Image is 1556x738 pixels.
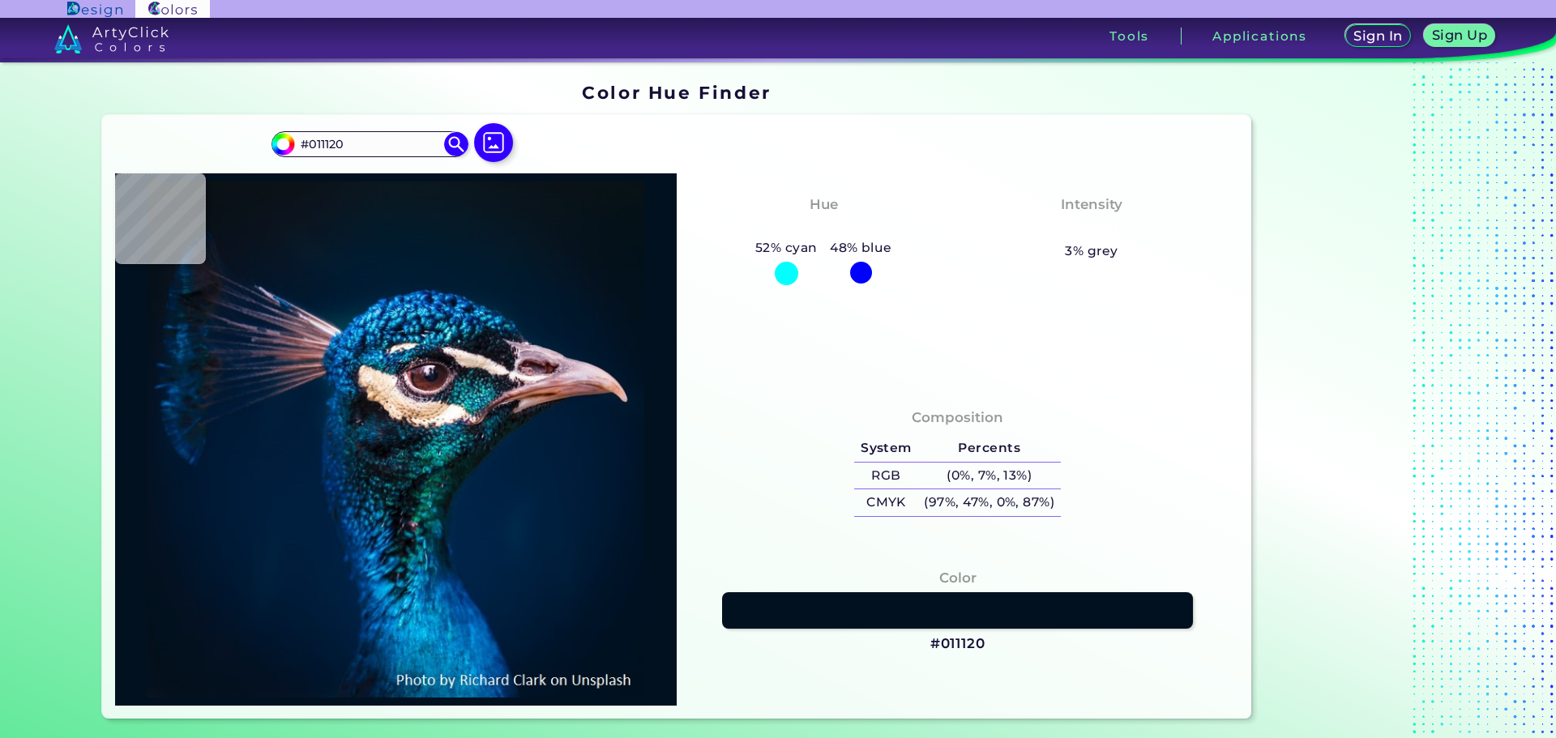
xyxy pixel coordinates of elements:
h4: Color [939,566,977,590]
a: Sign In [1348,26,1408,46]
img: ArtyClick Design logo [67,2,122,17]
h4: Composition [912,406,1003,429]
h5: Sign Up [1434,29,1485,41]
h5: Sign In [1356,30,1400,42]
h3: Tools [1109,30,1149,42]
h5: 48% blue [823,237,898,258]
img: img_pavlin.jpg [123,181,669,697]
h5: CMYK [854,489,917,516]
h1: Color Hue Finder [582,80,771,105]
h3: Vibrant [1057,219,1127,238]
h5: System [854,435,917,462]
a: Sign Up [1427,26,1491,46]
h5: RGB [854,463,917,489]
h3: #011120 [930,634,985,654]
h5: (97%, 47%, 0%, 87%) [918,489,1061,516]
h5: Percents [918,435,1061,462]
img: logo_artyclick_colors_white.svg [54,24,169,53]
h4: Hue [810,193,838,216]
img: icon picture [474,123,513,162]
h4: Intensity [1061,193,1122,216]
input: type color.. [294,133,445,155]
h3: Applications [1212,30,1307,42]
img: icon search [444,132,468,156]
h5: (0%, 7%, 13%) [918,463,1061,489]
h5: 3% grey [1065,241,1118,262]
h3: Cyan-Blue [778,219,870,238]
h5: 52% cyan [749,237,823,258]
